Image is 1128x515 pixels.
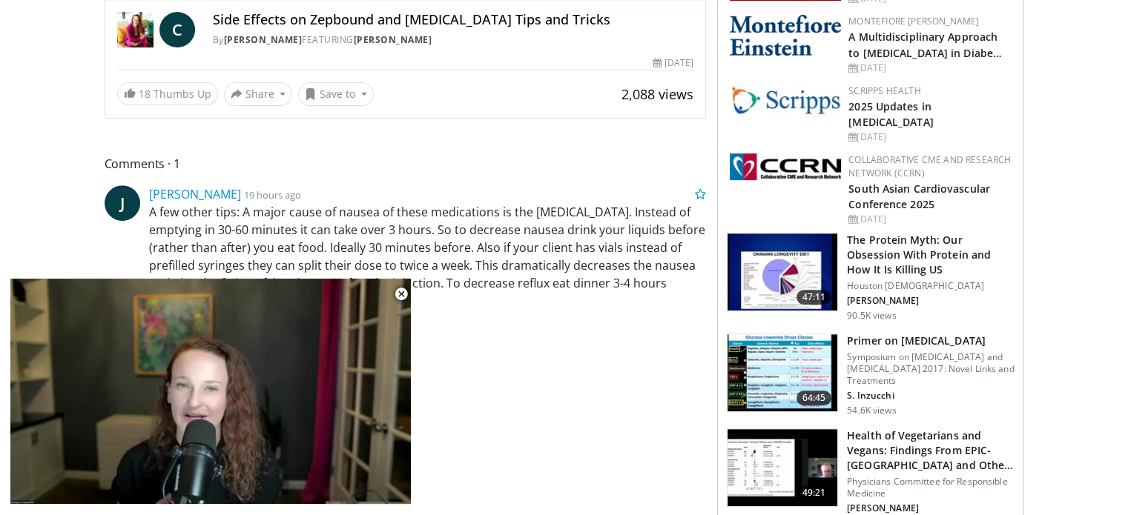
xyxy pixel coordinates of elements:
[728,334,837,411] img: 022d2313-3eaa-4549-99ac-ae6801cd1fdc.150x105_q85_crop-smart_upscale.jpg
[796,391,832,405] span: 64:45
[730,15,841,56] img: b0142b4c-93a1-4b58-8f91-5265c282693c.png.150x105_q85_autocrop_double_scale_upscale_version-0.2.png
[105,154,707,173] span: Comments 1
[224,33,303,46] a: [PERSON_NAME]
[728,233,837,310] img: b7b8b05e-5021-418b-a89a-60a270e7cf82.150x105_q85_crop-smart_upscale.jpg
[848,182,990,211] a: South Asian Cardiovascular Conference 2025
[149,186,241,202] a: [PERSON_NAME]
[244,188,301,202] small: 19 hours ago
[386,279,416,310] button: Close
[847,390,1014,402] p: S. Inzucchi
[159,12,195,47] a: C
[847,280,1014,292] p: Houston [DEMOGRAPHIC_DATA]
[139,87,151,101] span: 18
[727,333,1014,416] a: 64:45 Primer on [MEDICAL_DATA] Symposium on [MEDICAL_DATA] and [MEDICAL_DATA] 2017: Novel Links a...
[213,12,693,28] h4: Side Effects on Zepbound and [MEDICAL_DATA] Tips and Tricks
[848,84,920,97] a: Scripps Health
[848,153,1011,179] a: Collaborative CME and Research Network (CCRN)
[847,405,896,416] p: 54.6K views
[298,82,374,106] button: Save to
[117,12,154,47] img: Dr. Carolynn Francavilla
[847,333,1014,348] h3: Primer on [MEDICAL_DATA]
[730,153,841,180] img: a04ee3ba-8487-4636-b0fb-5e8d268f3737.png.150x105_q85_autocrop_double_scale_upscale_version-0.2.png
[728,429,837,506] img: 606f2b51-b844-428b-aa21-8c0c72d5a896.150x105_q85_crop-smart_upscale.jpg
[621,85,693,103] span: 2,088 views
[847,310,896,322] p: 90.5K views
[105,185,140,221] a: J
[848,213,1011,226] div: [DATE]
[847,295,1014,307] p: [PERSON_NAME]
[847,428,1014,473] h3: Health of Vegetarians and Vegans: Findings From EPIC-[GEOGRAPHIC_DATA] and Othe…
[847,233,1014,277] h3: The Protein Myth: Our Obsession With Protein and How It Is Killing US
[117,82,218,105] a: 18 Thumbs Up
[354,33,432,46] a: [PERSON_NAME]
[796,290,832,305] span: 47:11
[653,56,693,70] div: [DATE]
[847,351,1014,387] p: Symposium on [MEDICAL_DATA] and [MEDICAL_DATA] 2017: Novel Links and Treatments
[847,476,1014,499] p: Physicians Committee for Responsible Medicine
[730,84,841,115] img: c9f2b0b7-b02a-4276-a72a-b0cbb4230bc1.jpg.150x105_q85_autocrop_double_scale_upscale_version-0.2.jpg
[149,203,707,310] p: A few other tips: A major cause of nausea of these medications is the [MEDICAL_DATA]. Instead of ...
[10,279,411,505] video-js: Video Player
[213,33,693,47] div: By FEATURING
[848,99,933,129] a: 2025 Updates in [MEDICAL_DATA]
[224,82,293,106] button: Share
[727,233,1014,322] a: 47:11 The Protein Myth: Our Obsession With Protein and How It Is Killing US Houston [DEMOGRAPHIC_...
[847,502,1014,514] p: [PERSON_NAME]
[796,485,832,500] span: 49:21
[848,30,1002,59] a: A Multidisciplinary Approach to [MEDICAL_DATA] in Diabe…
[848,130,1011,144] div: [DATE]
[848,62,1011,75] div: [DATE]
[848,15,979,27] a: Montefiore [PERSON_NAME]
